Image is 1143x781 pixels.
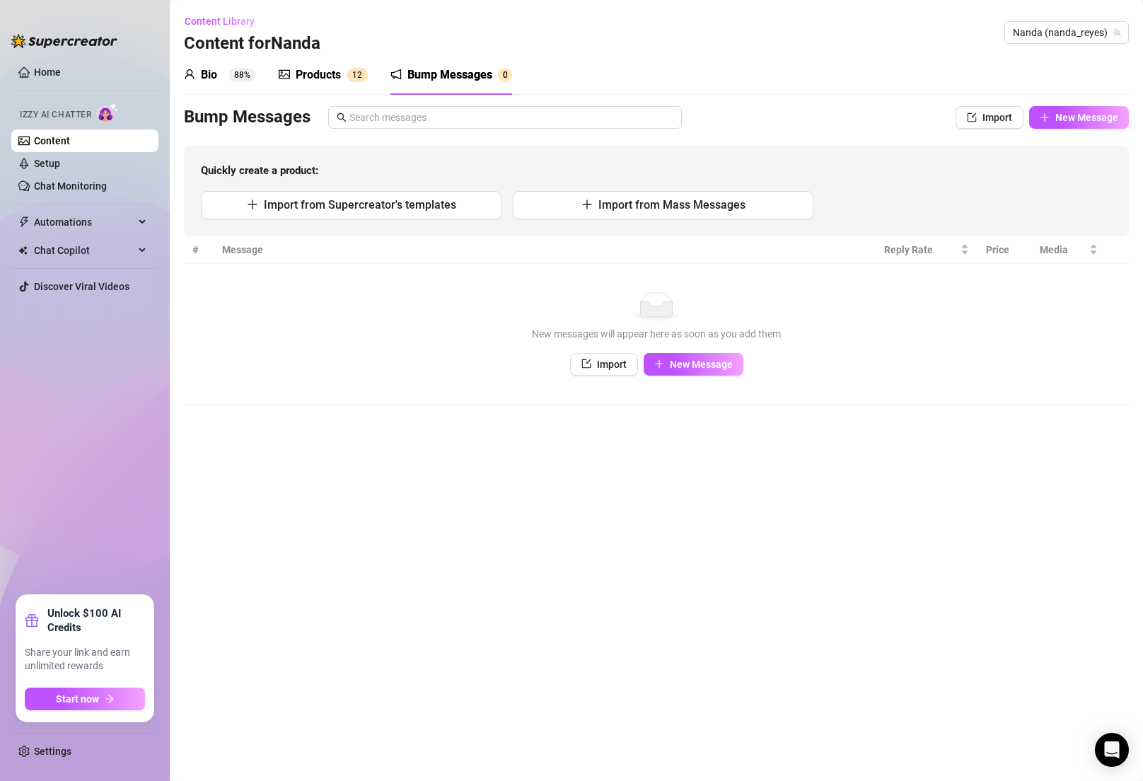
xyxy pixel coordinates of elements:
button: New Message [1029,106,1129,129]
span: import [967,112,977,122]
th: Reply Rate [876,236,978,264]
span: plus [247,199,258,210]
div: Bump Messages [407,66,492,83]
th: Price [977,236,1031,264]
span: 1 [352,70,357,80]
span: plus [581,199,593,210]
a: Home [34,66,61,78]
span: Start now [56,693,99,705]
span: arrow-right [105,694,115,704]
img: Chat Copilot [18,245,28,255]
span: New Message [1055,112,1118,123]
span: search [337,112,347,122]
button: Import [956,106,1023,129]
span: Share your link and earn unlimited rewards [25,646,145,673]
button: Import from Mass Messages [513,191,813,219]
span: Import from Supercreator's templates [264,198,456,212]
th: # [184,236,214,264]
span: gift [25,613,39,627]
sup: 0 [498,68,512,82]
span: Media [1040,242,1086,258]
a: Settings [34,746,71,757]
span: Import [982,112,1012,123]
span: New Message [670,359,733,370]
strong: Unlock $100 AI Credits [47,606,145,635]
span: notification [390,69,402,80]
span: 2 [357,70,362,80]
span: team [1113,28,1121,37]
span: Content Library [185,16,255,27]
a: Chat Monitoring [34,180,107,192]
a: Setup [34,158,60,169]
span: picture [279,69,290,80]
h3: Bump Messages [184,106,311,129]
span: Import [597,359,627,370]
span: plus [654,359,664,369]
button: Import from Supercreator's templates [201,191,501,219]
h3: Content for Nanda [184,33,320,55]
button: Content Library [184,10,266,33]
span: Chat Copilot [34,239,134,262]
a: Content [34,135,70,146]
div: Open Intercom Messenger [1095,733,1129,767]
span: plus [1040,112,1050,122]
th: Media [1031,236,1106,264]
strong: Quickly create a product: [201,164,318,177]
span: Import from Mass Messages [598,198,745,212]
input: Search messages [349,110,673,125]
span: Reply Rate [884,242,958,258]
span: Automations [34,211,134,233]
button: New Message [644,353,743,376]
span: Nanda (nanda_reyes) [1013,22,1120,43]
sup: 88% [228,68,256,82]
span: import [581,359,591,369]
span: Izzy AI Chatter [20,108,91,122]
a: Discover Viral Videos [34,281,129,292]
sup: 12 [347,68,368,82]
img: logo-BBDzfeDw.svg [11,34,117,48]
div: Products [296,66,341,83]
th: Message [214,236,875,264]
div: New messages will appear here as soon as you add them [198,326,1115,342]
img: AI Chatter [97,103,119,123]
span: user [184,69,195,80]
div: Bio [201,66,217,83]
button: Start nowarrow-right [25,688,145,710]
button: Import [570,353,638,376]
span: thunderbolt [18,216,30,228]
